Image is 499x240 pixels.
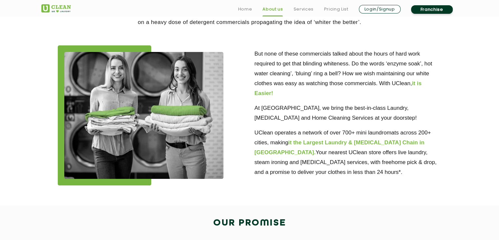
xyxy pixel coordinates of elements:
p: An average human spends between 12000 hours of their adult life in cleaning and managing their cl... [41,8,458,27]
img: about_img_11zon.webp [64,52,223,179]
b: it the Largest Laundry & [MEDICAL_DATA] Chain in [GEOGRAPHIC_DATA]. [255,139,425,156]
a: Pricing List [324,5,348,13]
p: But none of these commercials talked about the hours of hard work required to get that blinding w... [255,49,442,98]
p: At [GEOGRAPHIC_DATA], we bring the best-in-class Laundry, [MEDICAL_DATA] and Home Cleaning Servic... [255,103,442,123]
img: UClean Laundry and Dry Cleaning [41,4,71,12]
a: Franchise [411,5,453,14]
h2: Our Promise [41,215,458,231]
a: Home [238,5,252,13]
a: Services [293,5,313,13]
a: About us [262,5,283,13]
a: Login/Signup [359,5,401,13]
p: UClean operates a network of over 700+ mini laundromats across 200+ cities, making Your nearest U... [255,128,442,177]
